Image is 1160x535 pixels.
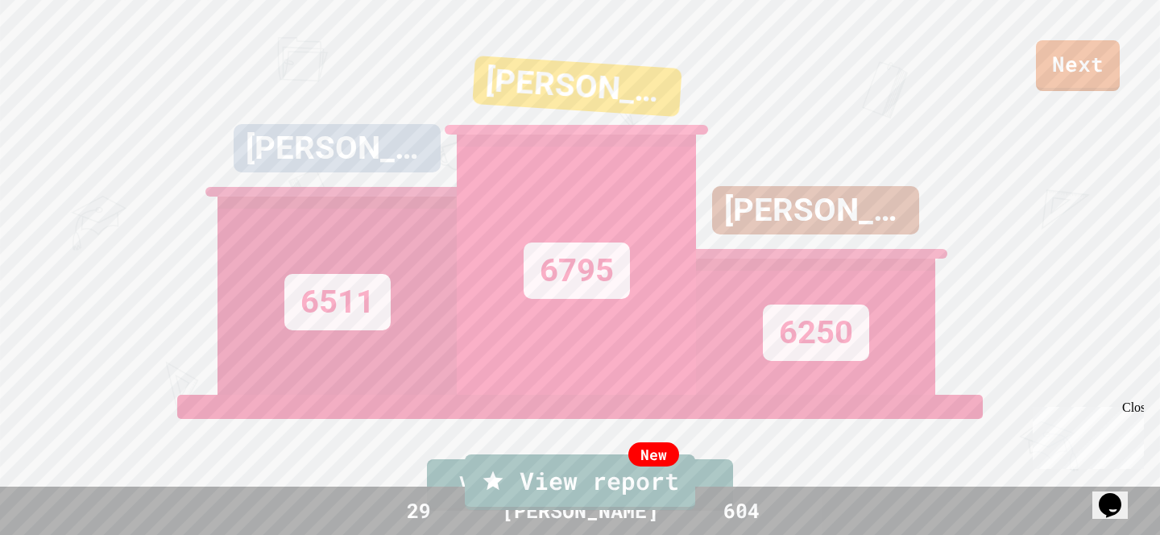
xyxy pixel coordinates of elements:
div: [PERSON_NAME] [472,56,681,117]
div: [PERSON_NAME] [234,124,441,172]
div: Chat with us now!Close [6,6,111,102]
div: 6795 [524,243,630,299]
iframe: chat widget [1026,400,1144,469]
div: [PERSON_NAME] [712,186,919,234]
div: New [628,442,679,467]
a: Next [1036,40,1120,91]
div: 6250 [763,305,869,361]
iframe: chat widget [1092,471,1144,519]
a: View report [465,454,695,510]
div: 6511 [284,274,391,330]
